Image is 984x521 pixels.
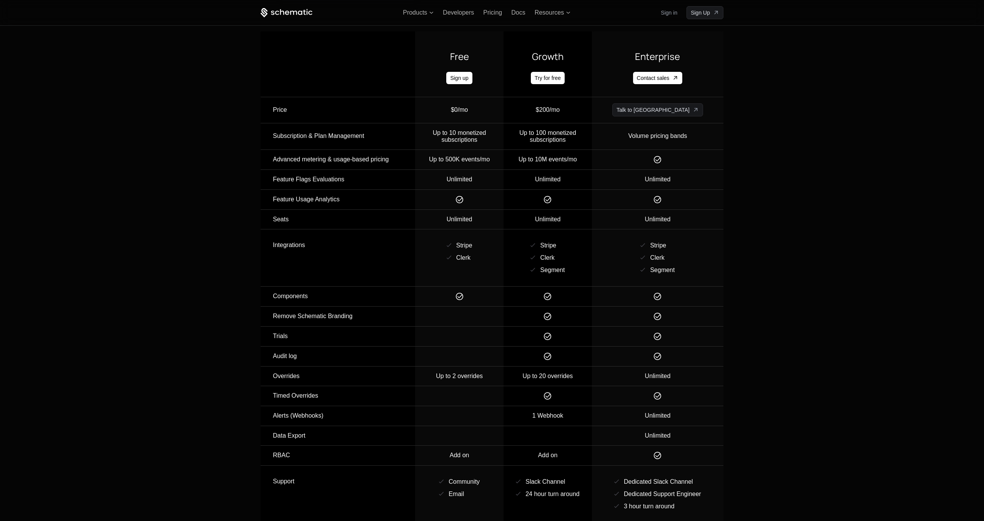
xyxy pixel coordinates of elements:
span: Growth [532,50,563,63]
span: Sign Up [691,9,710,17]
div: 1 Webhook [504,412,592,419]
div: Price [273,103,415,116]
div: Stripe [540,242,556,249]
div: Add on [416,452,503,459]
div: Add on [504,452,592,459]
span: Products [403,9,427,16]
div: Unlimited [504,176,592,183]
td: RBAC [261,446,415,466]
div: Unlimited [592,432,723,439]
div: Stripe [650,242,666,249]
span: Up to 100 monetized subscriptions [519,129,576,143]
div: Dedicated Slack Channel [624,478,693,486]
td: Audit log [261,347,415,367]
span: Resources [535,9,564,16]
td: Remove Schematic Branding [261,307,415,327]
div: Segment [650,266,675,274]
div: Unlimited [592,176,723,183]
td: Components [261,287,415,307]
div: Up to 20 overrides [504,373,592,380]
div: Segment [540,266,565,274]
td: Overrides [261,367,415,386]
div: Up to 2 overrides [416,373,503,380]
div: Clerk [456,254,470,262]
div: Up to 500K events/mo [416,156,503,163]
a: Talk to us [612,103,703,116]
td: Feature Flags Evaluations [261,170,415,189]
div: Unlimited [504,216,592,223]
div: $200/mo [536,103,560,116]
div: Dedicated Support Engineer [624,490,701,498]
div: $0/mo [451,103,468,116]
td: Feature Usage Analytics [261,190,415,210]
a: [object Object] [686,6,723,19]
a: Developers [443,9,474,16]
a: Contact sales [633,72,683,84]
span: Free [450,50,469,63]
div: 24 hour turn around [525,490,580,498]
div: Slack Channel [525,478,565,486]
div: Clerk [540,254,554,262]
div: Integrations [273,242,415,249]
div: Volume pricing bands [628,129,687,143]
div: 3 hour turn around [624,503,675,510]
a: Pricing [483,9,502,16]
div: Community [449,478,480,486]
div: Stripe [456,242,472,249]
div: Unlimited [592,216,723,223]
a: Sign in [661,7,677,19]
div: Up to 10M events/mo [504,156,592,163]
div: Email [449,490,464,498]
td: Timed Overrides [261,386,415,406]
td: Alerts (Webhooks) [261,406,415,426]
div: Support [273,472,415,491]
div: Unlimited [592,412,723,419]
div: Up to 10 monetized subscriptions [416,129,503,144]
div: Unlimited [592,373,723,380]
div: Unlimited [416,216,503,223]
td: Advanced metering & usage-based pricing [261,150,415,170]
a: Docs [511,9,525,16]
div: Unlimited [416,176,503,183]
a: Sign up [446,72,472,84]
span: Enterprise [635,50,680,63]
div: Subscription & Plan Management [273,129,415,143]
td: Trials [261,327,415,347]
td: Seats [261,210,415,229]
td: Data Export [261,426,415,446]
div: Clerk [650,254,664,262]
a: Try for free [531,72,565,84]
